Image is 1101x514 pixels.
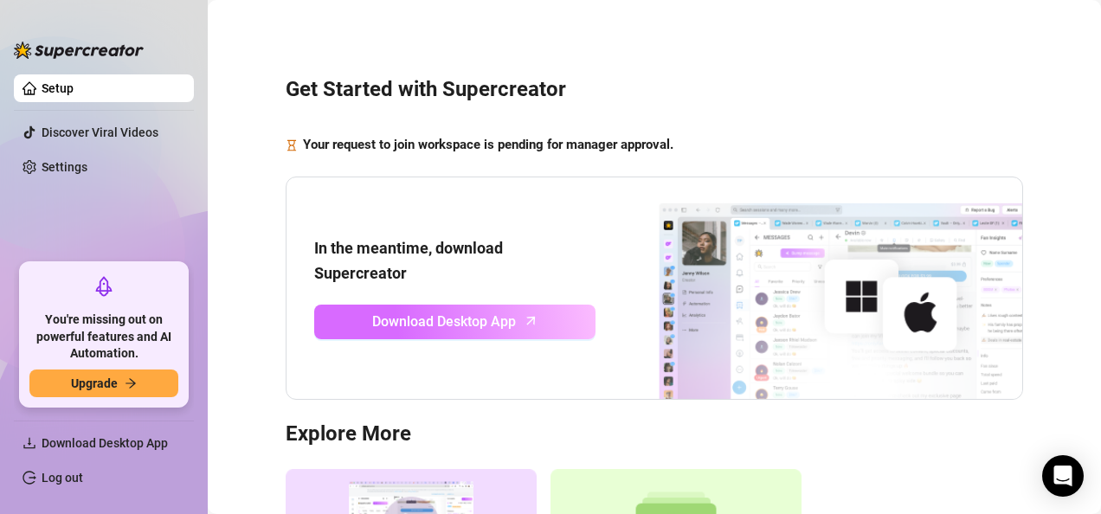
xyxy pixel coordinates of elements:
button: Upgradearrow-right [29,369,178,397]
a: Download Desktop Apparrow-up [314,305,596,339]
span: Upgrade [71,376,118,390]
a: Discover Viral Videos [42,125,158,139]
a: Log out [42,471,83,485]
span: Download Desktop App [42,436,168,450]
h3: Explore More [286,421,1023,448]
span: You're missing out on powerful features and AI Automation. [29,312,178,363]
a: Settings [42,160,87,174]
img: logo-BBDzfeDw.svg [14,42,144,59]
span: arrow-right [125,377,137,389]
span: arrow-up [521,311,541,331]
span: download [23,436,36,450]
h3: Get Started with Supercreator [286,76,1023,104]
span: rocket [93,276,114,297]
span: hourglass [286,135,298,156]
strong: Your request to join workspace is pending for manager approval. [303,137,673,152]
img: download app [596,177,1022,399]
span: Download Desktop App [372,311,516,332]
strong: In the meantime, download Supercreator [314,239,503,281]
div: Open Intercom Messenger [1042,455,1084,497]
a: Setup [42,81,74,95]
